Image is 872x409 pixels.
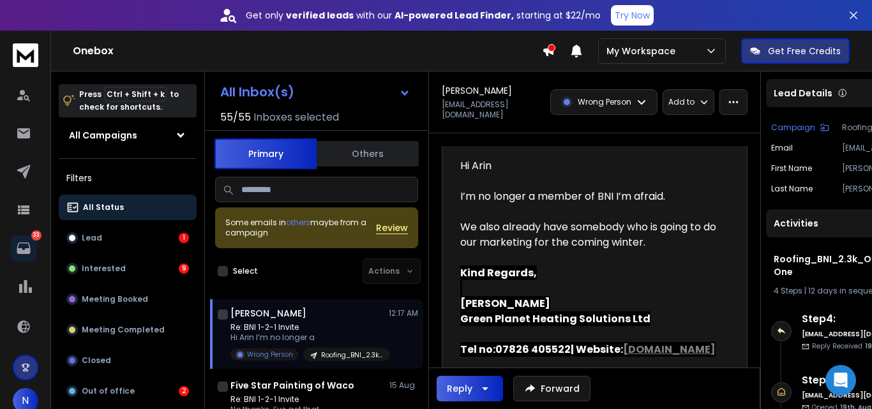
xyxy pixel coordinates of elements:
[82,325,165,335] p: Meeting Completed
[442,100,543,120] p: [EMAIL_ADDRESS][DOMAIN_NAME]
[79,88,179,114] p: Press to check for shortcuts.
[460,311,650,326] b: Green Planet Heating Solutions Ltd
[59,169,197,187] h3: Filters
[578,97,631,107] p: Wrong Person
[771,184,813,194] p: Last Name
[11,235,36,261] a: 33
[825,365,856,396] div: Open Intercom Messenger
[230,322,384,332] p: Re: BNI 1-2-1 Invite
[774,87,832,100] p: Lead Details
[615,9,650,22] p: Try Now
[606,45,680,57] p: My Workspace
[460,342,716,357] b: Tel no: | Website:
[389,380,418,390] p: 15 Aug
[69,129,137,142] h1: All Campaigns
[668,97,695,107] p: Add to
[179,386,189,396] div: 2
[59,378,197,404] button: Out of office2
[395,9,514,22] strong: AI-powered Lead Finder,
[495,342,571,357] span: 07826 405522
[460,265,537,280] b: Kind Regards,
[59,286,197,312] button: Meeting Booked
[59,317,197,343] button: Meeting Completed
[179,264,189,274] div: 9
[460,189,719,204] div: I’m no longer a member of BNI I’m afraid.
[59,256,197,281] button: Interested9
[220,110,251,125] span: 55 / 55
[214,138,317,169] button: Primary
[513,376,590,401] button: Forward
[230,332,384,343] p: Hi Arin I’m no longer a
[771,143,793,153] p: Email
[286,217,310,228] span: others
[31,230,41,241] p: 33
[442,84,512,97] h1: [PERSON_NAME]
[317,140,419,168] button: Others
[59,123,197,148] button: All Campaigns
[82,233,102,243] p: Lead
[741,38,850,64] button: Get Free Credits
[246,9,601,22] p: Get only with our starting at $22/mo
[59,195,197,220] button: All Status
[771,123,829,133] button: Campaign
[771,163,812,174] p: First Name
[82,355,111,366] p: Closed
[210,79,421,105] button: All Inbox(s)
[389,308,418,318] p: 12:17 AM
[230,394,384,405] p: Re: BNI 1-2-1 Invite
[13,43,38,67] img: logo
[220,86,294,98] h1: All Inbox(s)
[460,296,550,311] b: [PERSON_NAME]
[437,376,503,401] button: Reply
[253,110,339,125] h3: Inboxes selected
[82,264,126,274] p: Interested
[225,218,376,238] div: Some emails in maybe from a campaign
[247,350,293,359] p: Wrong Person
[230,307,306,320] h1: [PERSON_NAME]
[771,123,815,133] p: Campaign
[73,43,542,59] h1: Onebox
[447,382,472,395] div: Reply
[233,266,258,276] label: Select
[82,294,148,304] p: Meeting Booked
[460,219,719,250] div: We also already have somebody who is going to do our marketing for the coming winter.
[59,348,197,373] button: Closed
[105,87,167,101] span: Ctrl + Shift + k
[82,386,135,396] p: Out of office
[179,233,189,243] div: 1
[611,5,654,26] button: Try Now
[83,202,124,212] p: All Status
[774,285,802,296] span: 4 Steps
[59,225,197,251] button: Lead1
[230,379,354,392] h1: Five Star Painting of Waco
[623,342,716,357] a: [DOMAIN_NAME]
[286,9,354,22] strong: verified leads
[376,221,408,234] button: Review
[768,45,841,57] p: Get Free Credits
[321,350,382,360] p: Roofing_BNI_2.3k_One-on-One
